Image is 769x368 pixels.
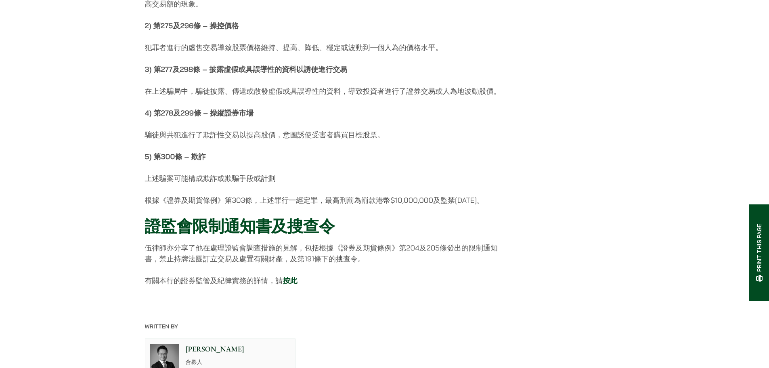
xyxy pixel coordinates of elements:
p: [PERSON_NAME] [186,344,290,355]
p: 伍律師亦分享了他在處理證監會調查措施的見解，包括根據《證券及期貨條例》第204及205條發出的限制通知書，禁止持牌法團訂立交易及處置有關財產，及第191條下的搜查令。 [145,242,505,264]
h2: 證監會限制通知書及搜查令 [145,217,505,236]
p: 上述騙案可能構成欺詐或欺騙手段或計劃 [145,173,505,184]
p: 有關本行的證券監管及紀律實務的詳情，請 [145,275,505,286]
p: 在上述騙局中，騙徒披露、傳遞或散發虛假或具誤導性的資料，導致投資者進行了證券交易或人為地波動股價。 [145,86,505,97]
strong: 5) 第300條 – 欺詐 [145,152,206,161]
strong: 3) 第277及298條 – 披露虛假或具誤導性的資料以誘使進行交易 [145,65,348,74]
p: 犯罪者進行的虛售交易導致股票價格維持、提高、降低、穩定或波動到一個人為的價格水平。 [145,42,505,53]
p: 合夥人 [186,358,290,366]
a: 按此 [283,276,298,285]
p: 騙徒與共犯進行了欺詐性交易以提高股價，意圖誘使受害者購買目標股票。 [145,129,505,140]
p: Written By [145,323,624,330]
strong: 4) 第278及299條 – 操縱證券市場 [145,108,254,118]
strong: 2) 第275及296條 – 操控價格 [145,21,239,30]
p: 根據《證券及期貨條例》第303條，上述罪行一經定罪，最高刑罰為罰款港幣$10,000,000及監禁[DATE]。 [145,195,505,206]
